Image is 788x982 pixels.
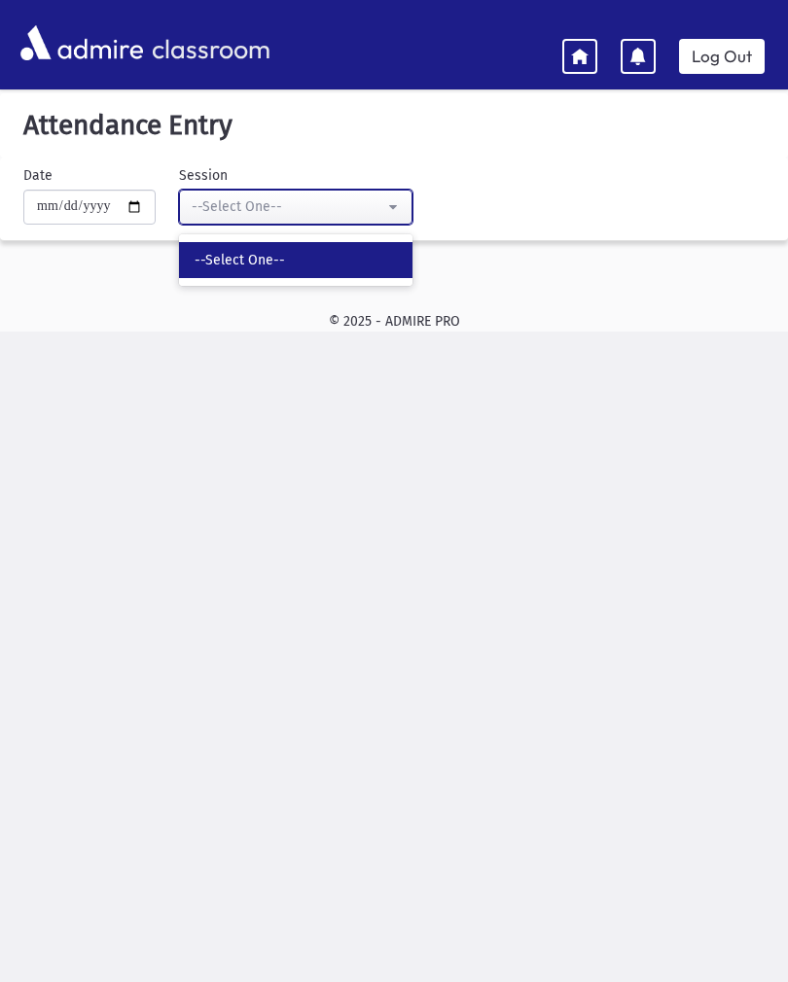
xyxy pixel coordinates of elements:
[179,165,228,186] label: Session
[148,18,270,69] span: classroom
[195,251,285,270] span: --Select One--
[23,165,53,186] label: Date
[192,196,384,217] div: --Select One--
[679,39,765,74] a: Log Out
[179,190,412,225] button: --Select One--
[16,109,772,142] h5: Attendance Entry
[16,20,148,65] img: AdmirePro
[16,311,772,332] div: © 2025 - ADMIRE PRO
